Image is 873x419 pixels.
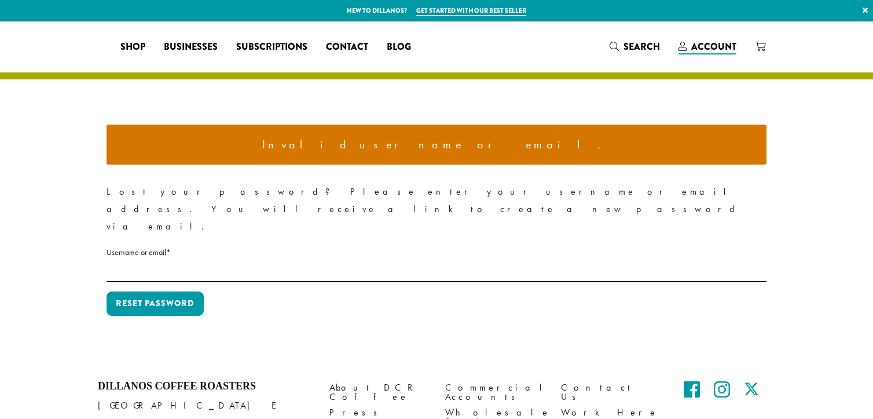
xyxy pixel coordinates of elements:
[416,6,526,16] a: Get started with our best seller
[236,40,307,54] span: Subscriptions
[387,40,411,54] span: Blog
[623,40,660,53] span: Search
[600,37,669,56] a: Search
[107,245,766,260] label: Username or email
[691,40,736,53] span: Account
[561,380,659,405] a: Contact Us
[164,40,218,54] span: Businesses
[329,380,428,405] a: About DCR Coffee
[120,40,145,54] span: Shop
[98,380,312,393] h4: Dillanos Coffee Roasters
[107,183,766,235] p: Lost your password? Please enter your username or email address. You will receive a link to creat...
[111,38,155,56] a: Shop
[445,380,544,405] a: Commercial Accounts
[107,292,204,316] button: Reset password
[116,134,757,156] li: Invalid username or email.
[326,40,368,54] span: Contact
